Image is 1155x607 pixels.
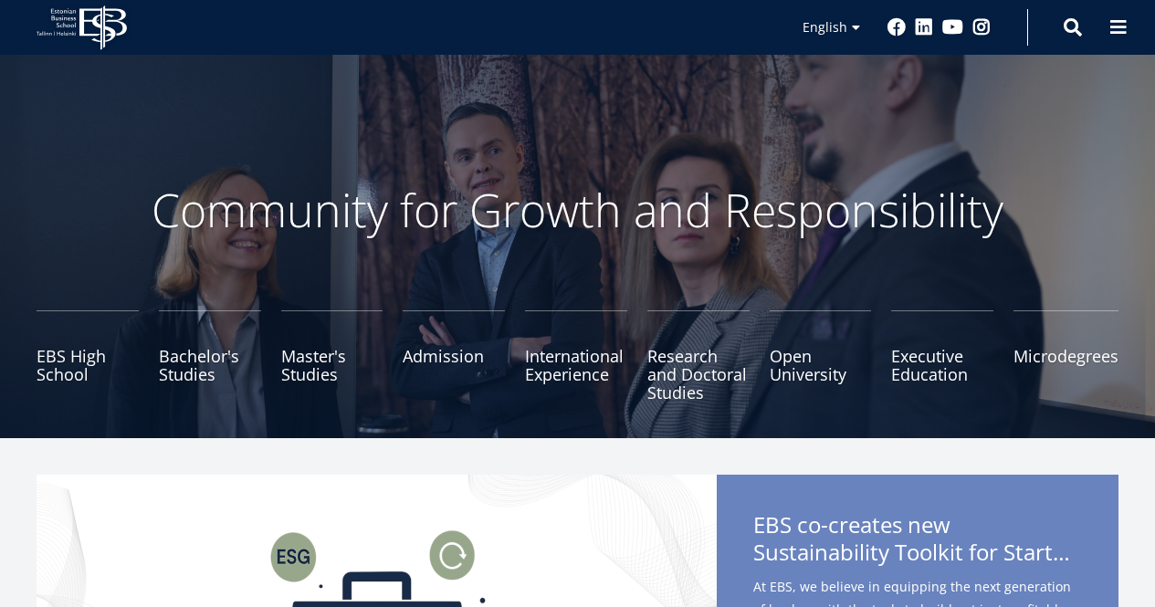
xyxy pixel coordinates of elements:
[647,310,750,402] a: Research and Doctoral Studies
[159,310,261,402] a: Bachelor's Studies
[915,18,933,37] a: Linkedin
[770,310,872,402] a: Open University
[753,511,1082,571] span: EBS co-creates new
[753,539,1082,566] span: Sustainability Toolkit for Startups
[281,310,383,402] a: Master's Studies
[37,310,139,402] a: EBS High School
[887,18,906,37] a: Facebook
[942,18,963,37] a: Youtube
[1013,310,1118,402] a: Microdegrees
[403,310,505,402] a: Admission
[972,18,991,37] a: Instagram
[525,310,627,402] a: International Experience
[891,310,993,402] a: Executive Education
[94,183,1062,237] p: Community for Growth and Responsibility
